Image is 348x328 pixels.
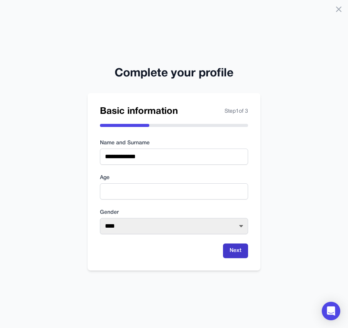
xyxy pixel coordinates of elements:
[100,139,248,147] label: Name and Surname
[100,105,178,118] h2: Basic information
[88,67,260,81] h2: Complete your profile
[100,174,248,182] label: Age
[223,243,248,258] button: Next
[322,302,340,320] div: Open Intercom Messenger
[225,108,248,115] span: Step 1 of 3
[100,209,248,216] label: Gender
